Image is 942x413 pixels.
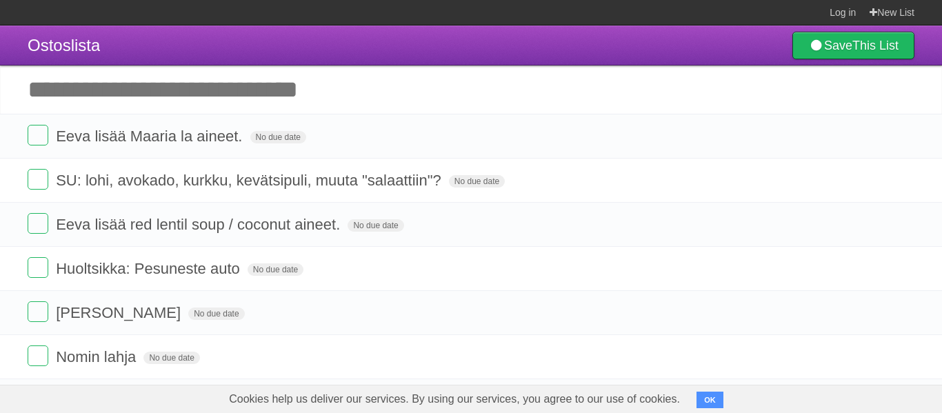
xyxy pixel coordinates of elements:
[28,257,48,278] label: Done
[830,169,856,192] label: Star task
[28,213,48,234] label: Done
[215,385,694,413] span: Cookies help us deliver our services. By using our services, you agree to our use of cookies.
[143,352,199,364] span: No due date
[56,216,343,233] span: Eeva lisää red lentil soup / coconut aineet.
[56,304,184,321] span: [PERSON_NAME]
[830,257,856,280] label: Star task
[348,219,403,232] span: No due date
[56,260,243,277] span: Huoltsikka: Pesuneste auto
[28,125,48,145] label: Done
[250,131,306,143] span: No due date
[248,263,303,276] span: No due date
[28,301,48,322] label: Done
[830,125,856,148] label: Star task
[830,345,856,368] label: Star task
[28,169,48,190] label: Done
[56,348,139,365] span: Nomin lahja
[830,213,856,236] label: Star task
[830,301,856,324] label: Star task
[56,128,245,145] span: Eeva lisää Maaria la aineet.
[852,39,899,52] b: This List
[449,175,505,188] span: No due date
[28,36,100,54] span: Ostoslista
[792,32,914,59] a: SaveThis List
[697,392,723,408] button: OK
[28,345,48,366] label: Done
[188,308,244,320] span: No due date
[56,172,445,189] span: SU: lohi, avokado, kurkku, kevätsipuli, muuta "salaattiin"?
